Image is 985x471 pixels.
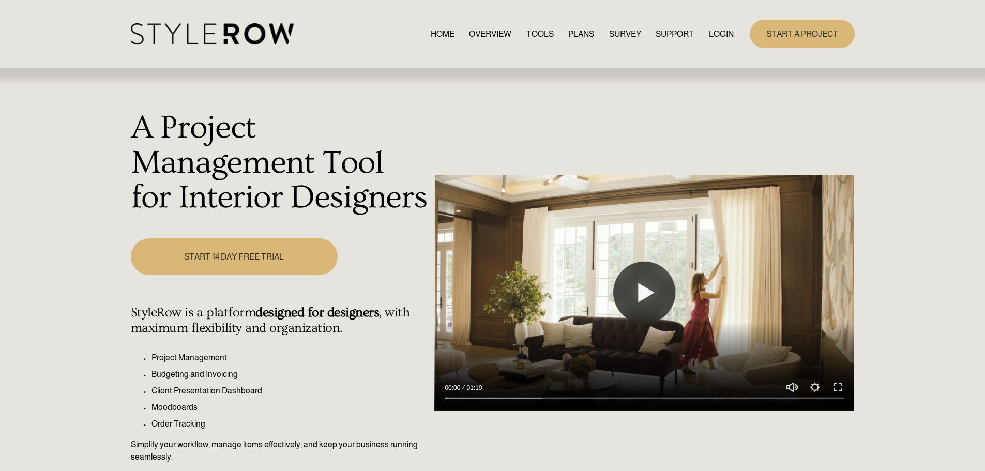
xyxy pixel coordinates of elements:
img: StyleRow [131,23,294,44]
a: PLANS [568,27,594,41]
div: Duration [463,383,484,393]
p: Order Tracking [151,418,429,430]
a: folder dropdown [656,27,694,41]
a: START 14 DAY FREE TRIAL [131,238,338,275]
p: Project Management [151,352,429,364]
a: START A PROJECT [750,20,855,48]
h1: A Project Management Tool for Interior Designers [131,111,429,216]
p: Budgeting and Invoicing [151,368,429,381]
input: Seek [445,395,844,402]
a: HOME [431,27,454,41]
p: Simplify your workflow, manage items effectively, and keep your business running seamlessly. [131,438,429,463]
h4: StyleRow is a platform , with maximum flexibility and organization. [131,305,429,336]
span: SUPPORT [656,28,694,40]
button: Play [613,262,675,324]
strong: designed for designers [255,305,379,320]
a: TOOLS [526,27,554,41]
a: SURVEY [609,27,641,41]
p: Client Presentation Dashboard [151,385,429,397]
a: OVERVIEW [469,27,511,41]
a: LOGIN [709,27,734,41]
div: Current time [445,383,463,393]
p: Moodboards [151,401,429,414]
